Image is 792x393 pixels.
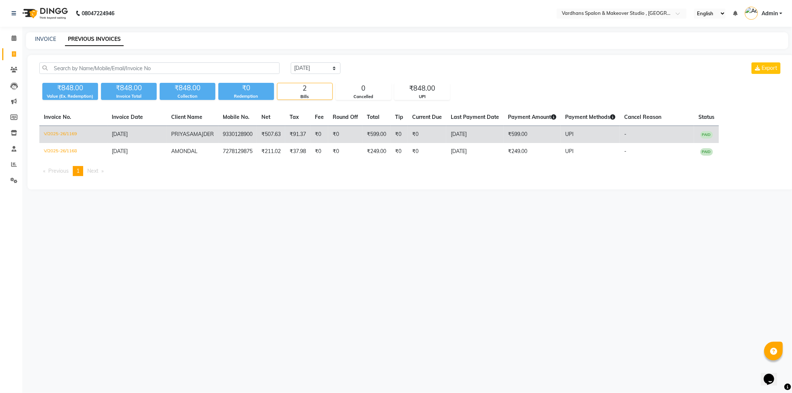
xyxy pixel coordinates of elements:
div: Redemption [218,93,274,100]
div: UPI [395,94,450,100]
div: Value (Ex. Redemption) [42,93,98,100]
td: ₹249.00 [503,143,561,160]
span: Client Name [171,114,202,120]
td: ₹0 [391,126,408,143]
a: INVOICE [35,36,56,42]
span: Payment Amount [508,114,556,120]
span: Invoice No. [44,114,71,120]
span: Status [698,114,714,120]
td: ₹599.00 [503,126,561,143]
span: Last Payment Date [451,114,499,120]
td: ₹0 [391,143,408,160]
td: V/2025-26/1168 [39,143,107,160]
img: logo [19,3,70,24]
td: ₹37.98 [285,143,310,160]
div: Bills [277,94,332,100]
div: ₹848.00 [160,83,215,93]
td: 9330128900 [218,126,257,143]
span: Next [87,168,98,174]
span: Tip [395,114,403,120]
button: Export [752,62,780,74]
td: ₹91.37 [285,126,310,143]
span: UPI [565,131,574,137]
div: ₹848.00 [42,83,98,93]
span: PAID [700,131,713,139]
span: - [624,148,626,155]
b: 08047224946 [82,3,114,24]
span: SAMAJDER [186,131,214,137]
span: Fee [315,114,324,120]
div: 0 [336,83,391,94]
td: ₹0 [408,126,446,143]
td: V/2025-26/1169 [39,126,107,143]
span: PRIYA [171,131,186,137]
span: Admin [762,10,778,17]
td: ₹507.63 [257,126,285,143]
span: Previous [48,168,69,174]
span: Tax [290,114,299,120]
td: 7278129875 [218,143,257,160]
span: Net [261,114,270,120]
span: A [171,148,175,155]
div: ₹848.00 [101,83,157,93]
span: - [624,131,626,137]
div: 2 [277,83,332,94]
span: Cancel Reason [624,114,661,120]
span: Mobile No. [223,114,250,120]
span: UPI [565,148,574,155]
span: PAID [700,148,713,156]
span: Round Off [333,114,358,120]
td: ₹249.00 [362,143,391,160]
iframe: chat widget [761,363,785,386]
div: ₹848.00 [395,83,450,94]
td: ₹0 [328,143,362,160]
nav: Pagination [39,166,782,176]
span: Payment Methods [565,114,615,120]
div: Invoice Total [101,93,157,100]
span: Invoice Date [112,114,143,120]
span: Total [367,114,379,120]
span: Current Due [412,114,442,120]
td: [DATE] [446,126,503,143]
td: ₹0 [310,143,328,160]
div: Collection [160,93,215,100]
input: Search by Name/Mobile/Email/Invoice No [39,62,280,74]
td: ₹0 [310,126,328,143]
span: MONDAL [175,148,198,155]
span: Export [762,65,777,71]
img: Admin [745,7,758,20]
span: 1 [76,168,79,174]
td: ₹211.02 [257,143,285,160]
div: ₹0 [218,83,274,93]
span: [DATE] [112,148,128,155]
td: ₹0 [328,126,362,143]
td: ₹0 [408,143,446,160]
td: ₹599.00 [362,126,391,143]
span: [DATE] [112,131,128,137]
td: [DATE] [446,143,503,160]
div: Cancelled [336,94,391,100]
a: PREVIOUS INVOICES [65,33,124,46]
